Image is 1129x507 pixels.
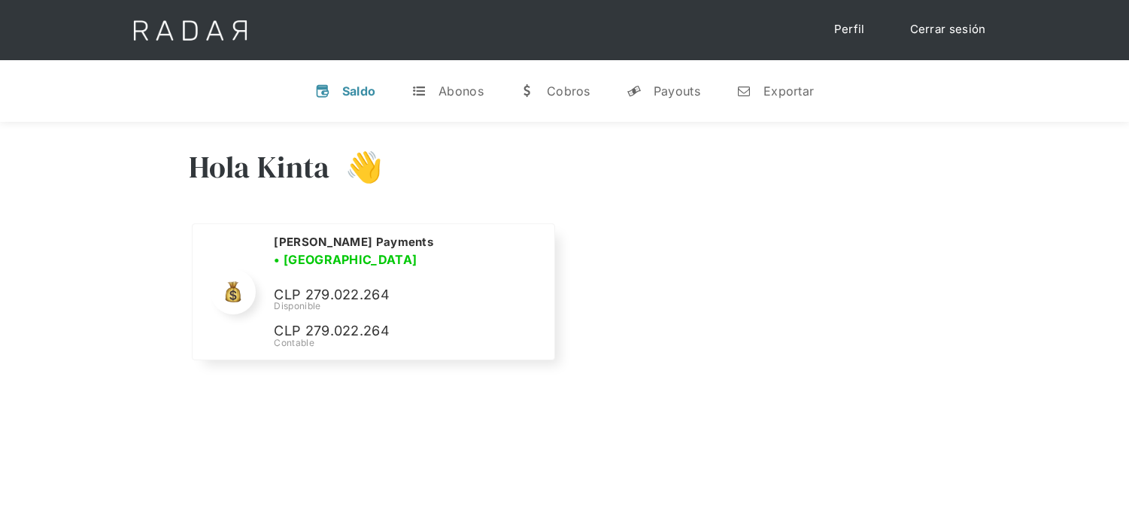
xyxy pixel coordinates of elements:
[274,284,499,306] p: CLP 279.022.264
[439,83,484,99] div: Abonos
[819,15,880,44] a: Perfil
[411,83,426,99] div: t
[189,148,330,186] h3: Hola Kinta
[342,83,376,99] div: Saldo
[274,336,536,350] div: Contable
[736,83,751,99] div: n
[274,235,433,250] h2: [PERSON_NAME] Payments
[654,83,700,99] div: Payouts
[520,83,535,99] div: w
[315,83,330,99] div: v
[274,299,536,313] div: Disponible
[547,83,590,99] div: Cobros
[274,320,499,342] p: CLP 279.022.264
[763,83,814,99] div: Exportar
[895,15,1001,44] a: Cerrar sesión
[330,148,383,186] h3: 👋
[627,83,642,99] div: y
[274,250,417,269] h3: • [GEOGRAPHIC_DATA]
